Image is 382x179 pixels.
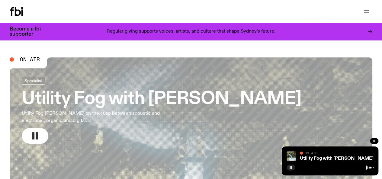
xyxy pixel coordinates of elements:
[10,27,48,37] h3: Become a fbi supporter
[305,151,317,155] span: On Air
[287,151,296,161] img: Cover of Corps Citoyen album Barrani
[22,110,176,124] p: Utility Fog [PERSON_NAME] on the cusp between acoustic and electronic, organic and digital.
[22,77,301,144] a: Utility Fog with [PERSON_NAME]Utility Fog [PERSON_NAME] on the cusp between acoustic and electron...
[20,57,40,62] span: On Air
[24,78,43,83] span: Specialist
[107,29,275,34] p: Regular giving supports voices, artists, and culture that shape Sydney’s future.
[22,77,45,85] a: Specialist
[22,91,301,107] h3: Utility Fog with [PERSON_NAME]
[300,156,374,161] a: Utility Fog with [PERSON_NAME]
